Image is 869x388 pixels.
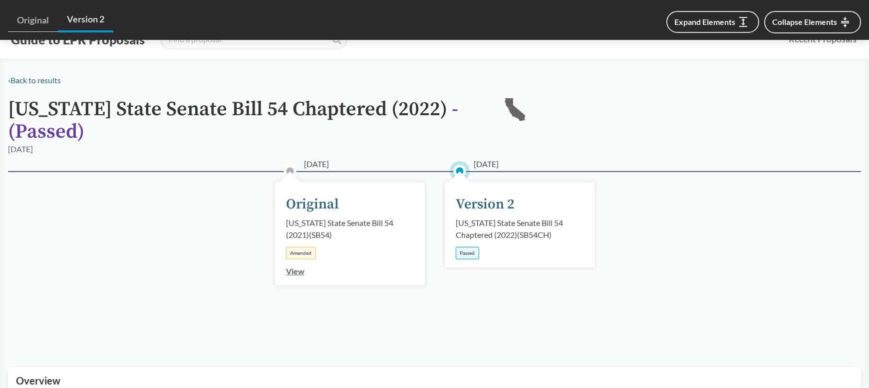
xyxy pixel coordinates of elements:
span: - ( Passed ) [8,97,458,144]
a: Version 2 [58,8,113,32]
div: Version 2 [456,194,515,215]
a: ‹Back to results [8,75,61,85]
div: [DATE] [8,143,33,155]
h1: [US_STATE] State Senate Bill 54 Chaptered (2022) [8,98,487,143]
div: Original [286,194,339,215]
h2: Overview [16,375,853,387]
a: View [286,266,304,276]
button: Expand Elements [666,11,759,33]
div: [US_STATE] State Senate Bill 54 Chaptered (2022) ( SB54CH ) [456,217,583,241]
a: Original [8,9,58,32]
div: Passed [456,247,479,259]
div: [US_STATE] State Senate Bill 54 (2021) ( SB54 ) [286,217,414,241]
button: Collapse Elements [764,11,861,33]
div: Amended [286,247,316,259]
span: [DATE] [304,158,329,170]
span: [DATE] [474,158,499,170]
